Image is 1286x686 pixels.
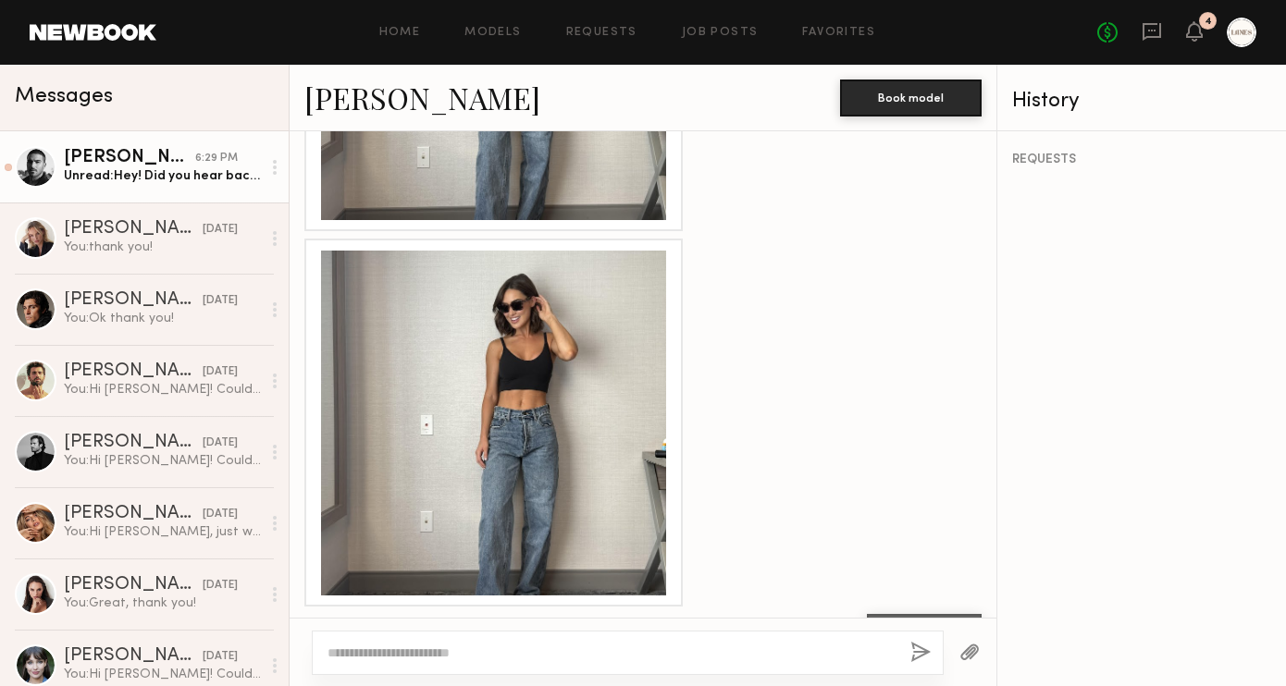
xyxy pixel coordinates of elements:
[64,505,203,523] div: [PERSON_NAME]
[304,78,540,117] a: [PERSON_NAME]
[64,666,261,683] div: You: Hi [PERSON_NAME]! Could you send us three raw unedited selfies of you wearing sunglasses? Fr...
[64,149,195,167] div: [PERSON_NAME]
[64,239,261,256] div: You: thank you!
[64,434,203,452] div: [PERSON_NAME]
[15,86,113,107] span: Messages
[840,80,982,116] button: Book model
[64,381,261,398] div: You: Hi [PERSON_NAME]! Could you send us three raw unedited selfies of you wearing sunglasses? Fr...
[203,506,238,523] div: [DATE]
[203,363,238,381] div: [DATE]
[203,577,238,594] div: [DATE]
[64,220,203,239] div: [PERSON_NAME]
[1012,153,1271,166] div: REQUESTS
[1012,91,1271,112] div: History
[203,435,238,452] div: [DATE]
[464,27,521,39] a: Models
[802,27,875,39] a: Favorites
[64,594,261,612] div: You: Great, thank you!
[203,648,238,666] div: [DATE]
[64,167,261,185] div: Unread: Hey! Did you hear back from client? :)
[64,310,261,327] div: You: Ok thank you!
[64,291,203,310] div: [PERSON_NAME]
[203,221,238,239] div: [DATE]
[64,647,203,666] div: [PERSON_NAME]
[195,150,238,167] div: 6:29 PM
[64,523,261,541] div: You: Hi [PERSON_NAME], just wanted to reach out one last time - are you able to send us those sel...
[203,292,238,310] div: [DATE]
[379,27,421,39] a: Home
[64,362,203,381] div: [PERSON_NAME]
[64,452,261,470] div: You: Hi [PERSON_NAME]! Could you send us three raw unedited selfies of you wearing sunglasses? Fr...
[64,576,203,594] div: [PERSON_NAME]
[566,27,637,39] a: Requests
[682,27,759,39] a: Job Posts
[840,89,982,104] a: Book model
[1205,17,1212,27] div: 4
